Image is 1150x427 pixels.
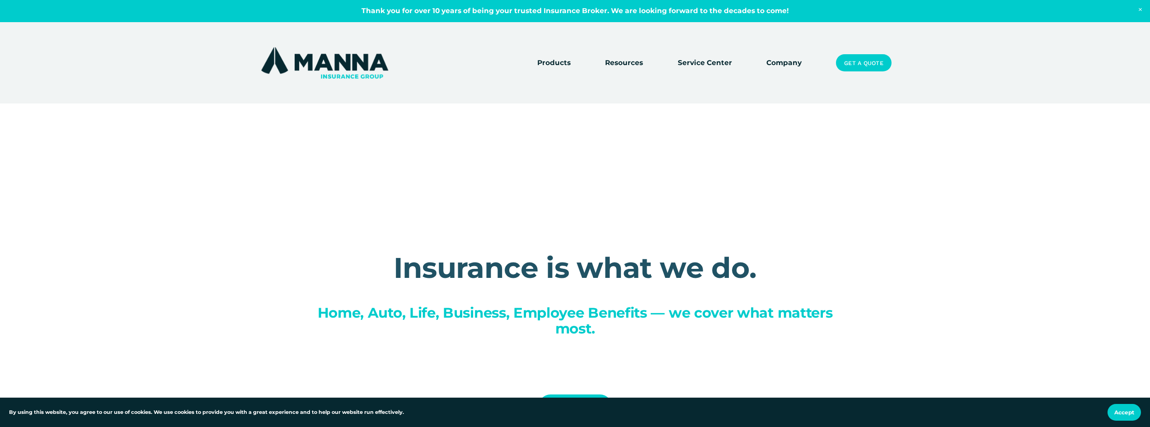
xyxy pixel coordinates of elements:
[766,56,802,69] a: Company
[537,56,571,69] a: folder dropdown
[9,408,404,417] p: By using this website, you agree to our use of cookies. We use cookies to provide you with a grea...
[394,250,757,285] strong: Insurance is what we do.
[1108,404,1141,421] button: Accept
[259,45,390,80] img: Manna Insurance Group
[539,394,612,418] a: Get a Quote
[678,56,732,69] a: Service Center
[318,304,836,337] span: Home, Auto, Life, Business, Employee Benefits — we cover what matters most.
[605,57,643,69] span: Resources
[605,56,643,69] a: folder dropdown
[1114,409,1134,416] span: Accept
[836,54,891,71] a: Get a Quote
[537,57,571,69] span: Products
